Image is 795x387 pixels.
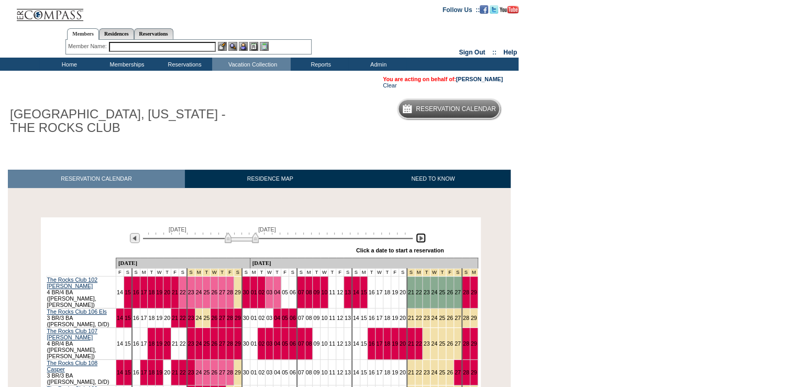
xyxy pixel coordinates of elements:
[438,269,446,277] td: Christmas
[148,369,154,375] a: 18
[235,315,241,321] a: 29
[368,289,374,295] a: 16
[180,315,186,321] a: 22
[305,269,313,277] td: M
[47,360,98,372] a: The Rocks Club 108 Casper
[282,340,288,347] a: 05
[463,369,469,375] a: 28
[164,340,170,347] a: 20
[258,289,264,295] a: 02
[376,289,382,295] a: 17
[447,315,453,321] a: 26
[251,289,257,295] a: 01
[361,289,367,295] a: 15
[368,315,374,321] a: 16
[117,340,123,347] a: 14
[423,369,429,375] a: 23
[431,369,437,375] a: 24
[321,269,328,277] td: W
[416,289,422,295] a: 22
[503,49,517,56] a: Help
[376,340,382,347] a: 17
[423,315,429,321] a: 23
[141,289,147,295] a: 17
[39,58,97,71] td: Home
[251,340,257,347] a: 01
[383,76,503,82] span: You are acting on behalf of:
[227,340,233,347] a: 28
[249,42,258,51] img: Reservations
[352,269,360,277] td: S
[169,226,186,233] span: [DATE]
[242,269,250,277] td: S
[361,369,367,375] a: 15
[353,369,359,375] a: 14
[227,289,233,295] a: 28
[219,315,225,321] a: 27
[282,289,288,295] a: 05
[471,340,477,347] a: 29
[455,369,461,375] a: 27
[148,340,154,347] a: 18
[133,369,139,375] a: 16
[243,315,249,321] a: 30
[353,289,359,295] a: 14
[298,369,304,375] a: 07
[290,289,296,295] a: 06
[455,340,461,347] a: 27
[329,369,335,375] a: 11
[211,289,217,295] a: 26
[361,315,367,321] a: 15
[416,106,496,113] h5: Reservation Calendar
[500,6,518,12] a: Subscribe to our YouTube Channel
[329,289,335,295] a: 11
[423,340,429,347] a: 23
[384,315,390,321] a: 18
[383,82,396,89] a: Clear
[235,369,241,375] a: 29
[336,269,344,277] td: F
[471,315,477,321] a: 29
[211,269,218,277] td: Thanksgiving
[203,315,209,321] a: 25
[164,289,170,295] a: 20
[188,315,194,321] a: 23
[289,269,296,277] td: S
[164,369,170,375] a: 20
[148,269,156,277] td: T
[243,340,249,347] a: 30
[274,289,280,295] a: 04
[179,269,186,277] td: S
[180,369,186,375] a: 22
[447,369,453,375] a: 26
[282,315,288,321] a: 05
[266,289,272,295] a: 03
[219,369,225,375] a: 27
[290,340,296,347] a: 06
[298,340,304,347] a: 07
[258,315,264,321] a: 02
[447,289,453,295] a: 26
[376,269,383,277] td: W
[212,58,291,71] td: Vacation Collection
[99,28,134,39] a: Residences
[329,340,335,347] a: 11
[148,315,154,321] a: 18
[446,269,454,277] td: Christmas
[443,5,480,14] td: Follow Us ::
[459,49,485,56] a: Sign Out
[439,369,445,375] a: 25
[400,315,406,321] a: 20
[439,340,445,347] a: 25
[306,315,312,321] a: 08
[140,269,148,277] td: M
[462,269,470,277] td: New Year's
[500,6,518,14] img: Subscribe to our YouTube Channel
[156,369,162,375] a: 19
[125,369,131,375] a: 15
[46,308,116,328] td: 3 BR/3 BA ([PERSON_NAME], D/D)
[211,340,217,347] a: 26
[266,315,272,321] a: 03
[116,269,124,277] td: F
[116,258,250,269] td: [DATE]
